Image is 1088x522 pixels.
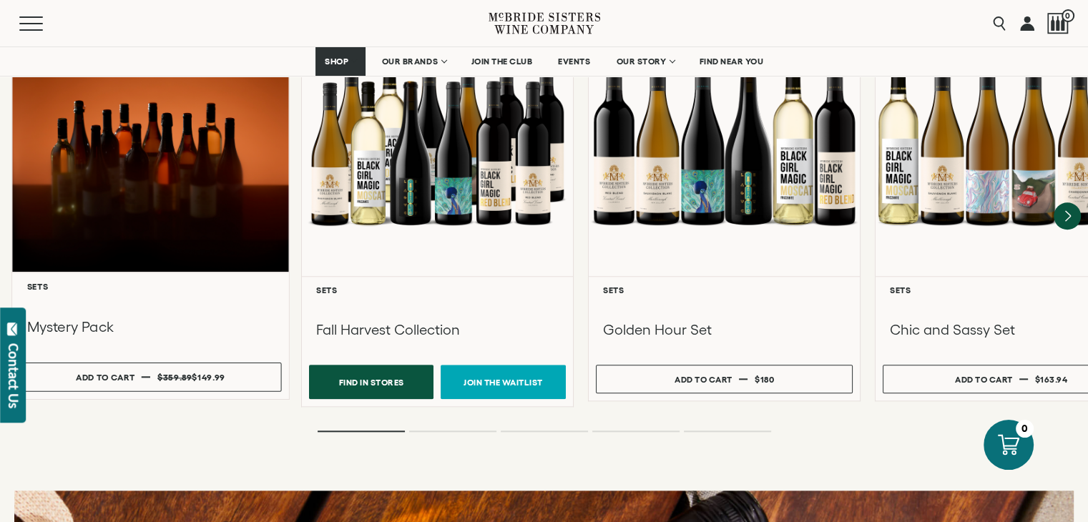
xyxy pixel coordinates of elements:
button: Next [1054,202,1081,230]
li: Page dot 1 [318,430,405,432]
a: OUR STORY [607,47,683,76]
li: Page dot 4 [592,430,680,432]
div: Add to cart [955,369,1013,390]
div: Add to cart [76,366,134,388]
span: SHOP [325,56,349,67]
li: Page dot 5 [684,430,771,432]
button: Add to cart $359.89 $149.99 [19,363,281,392]
h6: Sets [603,285,846,295]
li: Page dot 3 [501,430,588,432]
span: $180 [755,375,774,384]
span: 0 [1062,9,1074,22]
h6: Sets [316,285,559,295]
h3: Fall Harvest Collection [316,320,559,339]
a: Join the Waitlist [441,365,566,399]
h6: Sets [27,281,275,290]
li: Page dot 2 [409,430,496,432]
span: FIND NEAR YOU [700,56,764,67]
a: EVENTS [549,47,599,76]
a: OUR BRANDS [373,47,455,76]
span: EVENTS [558,56,590,67]
div: 0 [1016,420,1034,438]
span: JOIN THE CLUB [471,56,533,67]
button: Mobile Menu Trigger [19,16,71,31]
span: OUR STORY [616,56,666,67]
button: Add to cart $180 [596,365,853,393]
h3: Mystery Pack [27,317,275,337]
s: $359.89 [157,373,192,382]
a: FIND NEAR YOU [690,47,773,76]
span: OUR BRANDS [382,56,438,67]
button: Find In Stores [309,365,433,399]
div: Add to cart [675,369,732,390]
a: SHOP [315,47,366,76]
h3: Golden Hour Set [603,320,846,339]
a: JOIN THE CLUB [462,47,542,76]
span: $149.99 [192,373,225,382]
div: Contact Us [6,343,21,408]
span: $163.94 [1035,375,1068,384]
